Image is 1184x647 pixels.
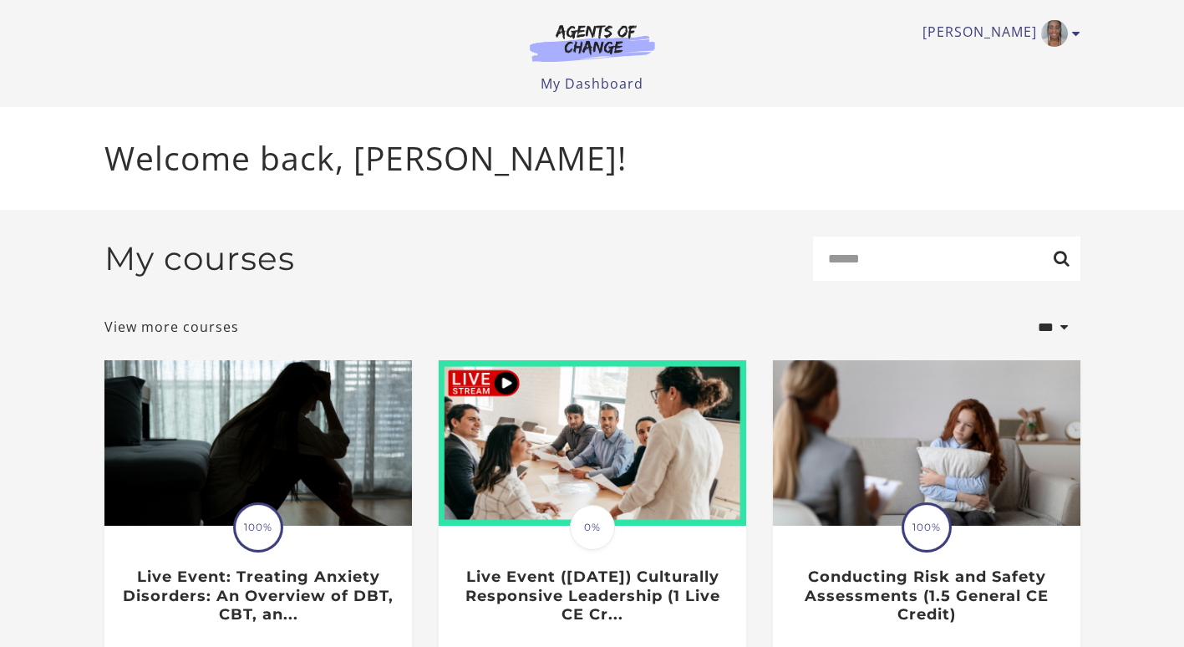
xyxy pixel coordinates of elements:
[512,23,673,62] img: Agents of Change Logo
[790,568,1062,624] h3: Conducting Risk and Safety Assessments (1.5 General CE Credit)
[922,20,1072,47] a: Toggle menu
[122,568,394,624] h3: Live Event: Treating Anxiety Disorders: An Overview of DBT, CBT, an...
[456,568,728,624] h3: Live Event ([DATE]) Culturally Responsive Leadership (1 Live CE Cr...
[104,317,239,337] a: View more courses
[104,134,1080,183] p: Welcome back, [PERSON_NAME]!
[541,74,643,93] a: My Dashboard
[904,505,949,550] span: 100%
[570,505,615,550] span: 0%
[104,239,295,278] h2: My courses
[236,505,281,550] span: 100%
